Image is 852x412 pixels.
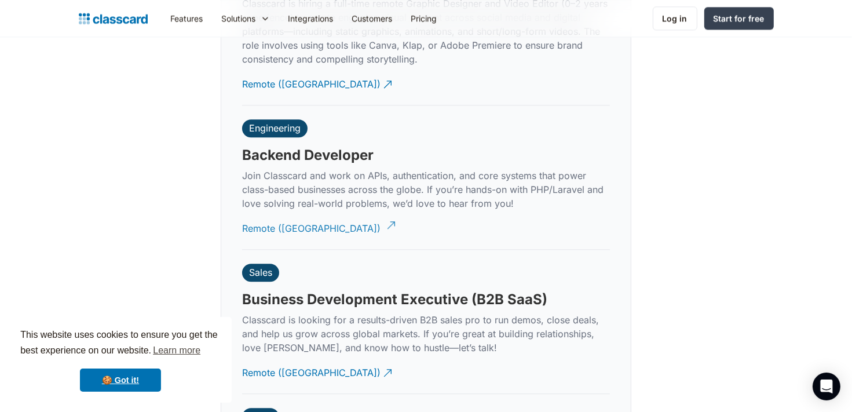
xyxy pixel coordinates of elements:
a: learn more about cookies [151,342,202,359]
div: Start for free [714,12,765,24]
div: Solutions [213,5,279,31]
a: Features [162,5,213,31]
a: home [79,10,148,27]
div: cookieconsent [9,317,232,403]
a: Customers [343,5,402,31]
h3: Business Development Executive (B2B SaaS) [242,291,547,308]
a: Remote ([GEOGRAPHIC_DATA]) [242,68,394,100]
div: Engineering [249,122,301,134]
p: Classcard is looking for a results-driven B2B sales pro to run demos, close deals, and help us gr... [242,313,610,355]
span: This website uses cookies to ensure you get the best experience on our website. [20,328,221,359]
div: Remote ([GEOGRAPHIC_DATA]) [242,357,381,380]
h3: Backend Developer [242,147,374,164]
p: Join Classcard and work on APIs, authentication, and core systems that power class-based business... [242,169,610,210]
div: Open Intercom Messenger [813,373,840,400]
a: Remote ([GEOGRAPHIC_DATA]) [242,213,394,245]
a: Integrations [279,5,343,31]
a: Start for free [704,7,774,30]
div: Remote ([GEOGRAPHIC_DATA]) [242,213,381,235]
div: Sales [249,267,272,278]
a: Log in [653,6,697,30]
a: dismiss cookie message [80,369,161,392]
div: Remote ([GEOGRAPHIC_DATA]) [242,68,381,91]
div: Solutions [222,12,256,24]
a: Pricing [402,5,447,31]
a: Remote ([GEOGRAPHIC_DATA]) [242,357,394,389]
div: Log in [663,12,688,24]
